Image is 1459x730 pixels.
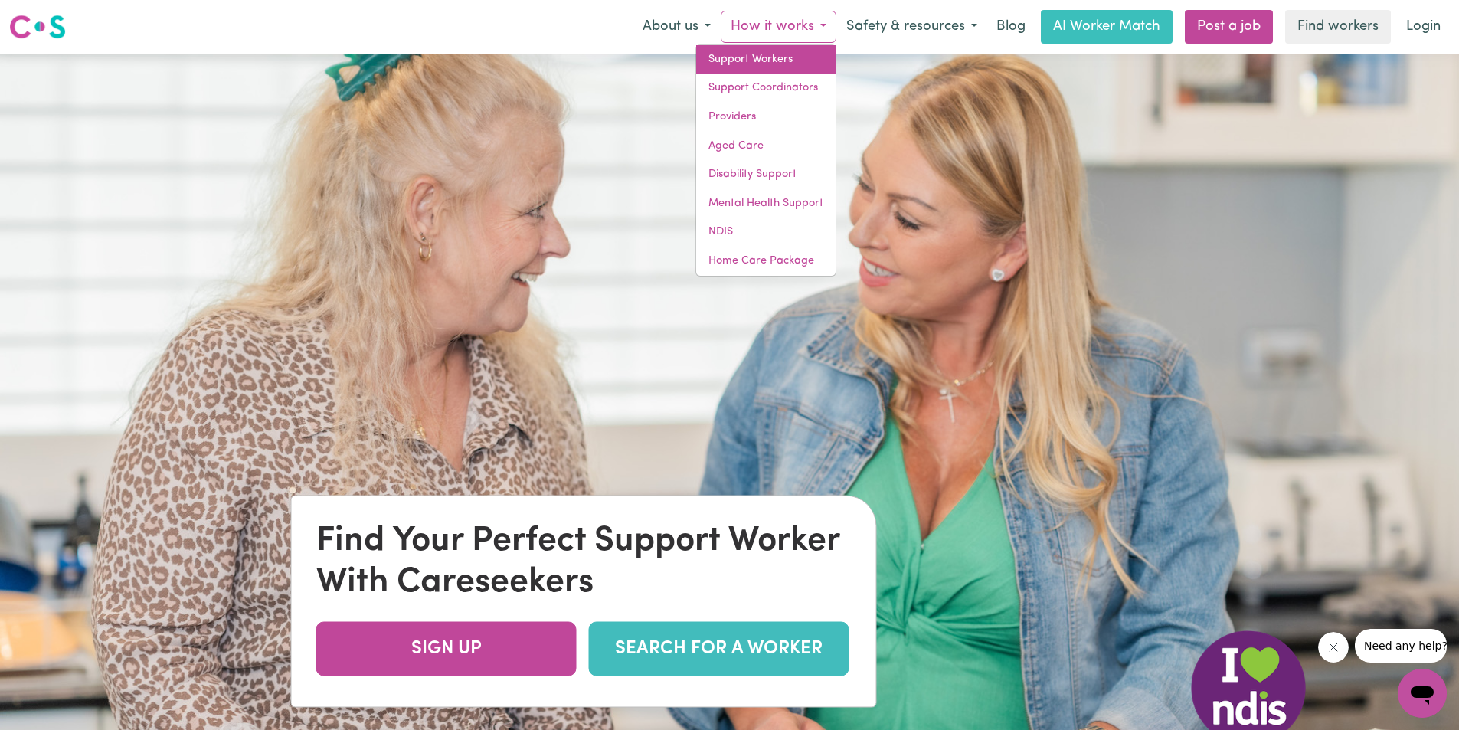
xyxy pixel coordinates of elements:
a: Disability Support [696,160,836,189]
a: Home Care Package [696,247,836,276]
button: Safety & resources [836,11,987,43]
iframe: Button to launch messaging window [1398,669,1447,718]
button: About us [633,11,721,43]
a: Support Coordinators [696,74,836,103]
button: How it works [721,11,836,43]
div: Find Your Perfect Support Worker With Careseekers [316,520,852,603]
a: Find workers [1285,10,1391,44]
div: How it works [695,44,836,277]
a: SEARCH FOR A WORKER [589,621,849,676]
iframe: Message from company [1355,629,1447,663]
a: Blog [987,10,1035,44]
a: Mental Health Support [696,189,836,218]
a: Aged Care [696,132,836,161]
span: Need any help? [9,11,93,23]
a: Post a job [1185,10,1273,44]
a: SIGN UP [316,621,577,676]
a: Login [1397,10,1450,44]
a: NDIS [696,218,836,247]
a: AI Worker Match [1041,10,1173,44]
img: Careseekers logo [9,13,66,41]
a: Support Workers [696,45,836,74]
a: Providers [696,103,836,132]
iframe: Close message [1318,632,1349,663]
a: Careseekers logo [9,9,66,44]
